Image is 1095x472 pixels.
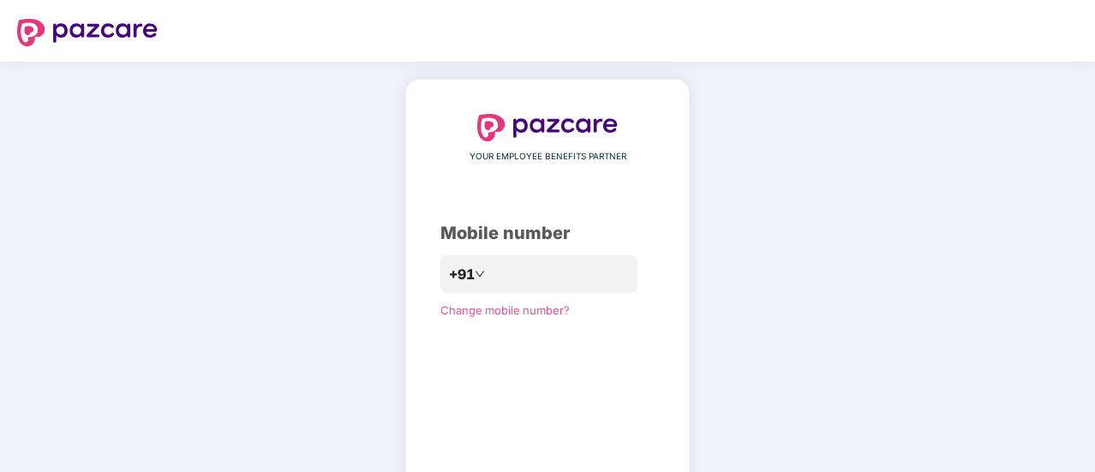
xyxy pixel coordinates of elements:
[477,114,618,141] img: logo
[17,19,158,46] img: logo
[475,269,485,279] span: down
[470,150,626,164] span: YOUR EMPLOYEE BENEFITS PARTNER
[440,220,655,247] div: Mobile number
[440,303,570,317] a: Change mobile number?
[449,264,475,285] span: +91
